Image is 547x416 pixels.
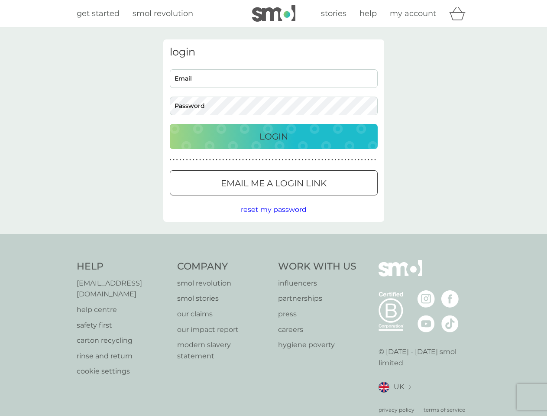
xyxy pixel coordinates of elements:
[219,158,221,162] p: ●
[364,158,366,162] p: ●
[298,158,300,162] p: ●
[288,158,290,162] p: ●
[236,158,237,162] p: ●
[216,158,217,162] p: ●
[213,158,214,162] p: ●
[77,278,169,300] a: [EMAIL_ADDRESS][DOMAIN_NAME]
[241,205,307,214] span: reset my password
[278,309,356,320] a: press
[177,339,269,361] a: modern slavery statement
[325,158,327,162] p: ●
[341,158,343,162] p: ●
[170,124,378,149] button: Login
[338,158,340,162] p: ●
[272,158,274,162] p: ●
[359,7,377,20] a: help
[265,158,267,162] p: ●
[77,7,120,20] a: get started
[77,351,169,362] a: rinse and return
[77,335,169,346] p: carton recycling
[170,46,378,58] h3: login
[249,158,251,162] p: ●
[177,278,269,289] a: smol revolution
[321,9,346,18] span: stories
[229,158,231,162] p: ●
[176,158,178,162] p: ●
[321,7,346,20] a: stories
[246,158,247,162] p: ●
[449,5,471,22] div: basket
[196,158,198,162] p: ●
[252,5,295,22] img: smol
[311,158,313,162] p: ●
[371,158,373,162] p: ●
[418,315,435,332] img: visit the smol Youtube page
[282,158,284,162] p: ●
[358,158,359,162] p: ●
[331,158,333,162] p: ●
[292,158,294,162] p: ●
[335,158,337,162] p: ●
[390,9,436,18] span: my account
[133,7,193,20] a: smol revolution
[441,290,459,308] img: visit the smol Facebook page
[390,7,436,20] a: my account
[308,158,310,162] p: ●
[259,130,288,143] p: Login
[374,158,376,162] p: ●
[177,260,269,273] h4: Company
[318,158,320,162] p: ●
[315,158,317,162] p: ●
[441,315,459,332] img: visit the smol Tiktok page
[242,158,244,162] p: ●
[170,158,172,162] p: ●
[278,278,356,289] a: influencers
[348,158,350,162] p: ●
[186,158,188,162] p: ●
[379,382,389,393] img: UK flag
[177,293,269,304] p: smol stories
[305,158,307,162] p: ●
[351,158,353,162] p: ●
[206,158,207,162] p: ●
[278,339,356,351] a: hygiene poverty
[361,158,363,162] p: ●
[278,260,356,273] h4: Work With Us
[77,320,169,331] a: safety first
[177,324,269,335] a: our impact report
[295,158,297,162] p: ●
[275,158,277,162] p: ●
[259,158,260,162] p: ●
[177,309,269,320] a: our claims
[77,304,169,315] a: help centre
[133,9,193,18] span: smol revolution
[379,346,471,368] p: © [DATE] - [DATE] smol limited
[189,158,191,162] p: ●
[77,366,169,377] a: cookie settings
[394,381,404,393] span: UK
[328,158,330,162] p: ●
[379,406,414,414] a: privacy policy
[278,293,356,304] a: partnerships
[408,385,411,390] img: select a new location
[226,158,227,162] p: ●
[223,158,224,162] p: ●
[239,158,241,162] p: ●
[269,158,270,162] p: ●
[359,9,377,18] span: help
[424,406,465,414] a: terms of service
[199,158,201,162] p: ●
[203,158,204,162] p: ●
[232,158,234,162] p: ●
[368,158,369,162] p: ●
